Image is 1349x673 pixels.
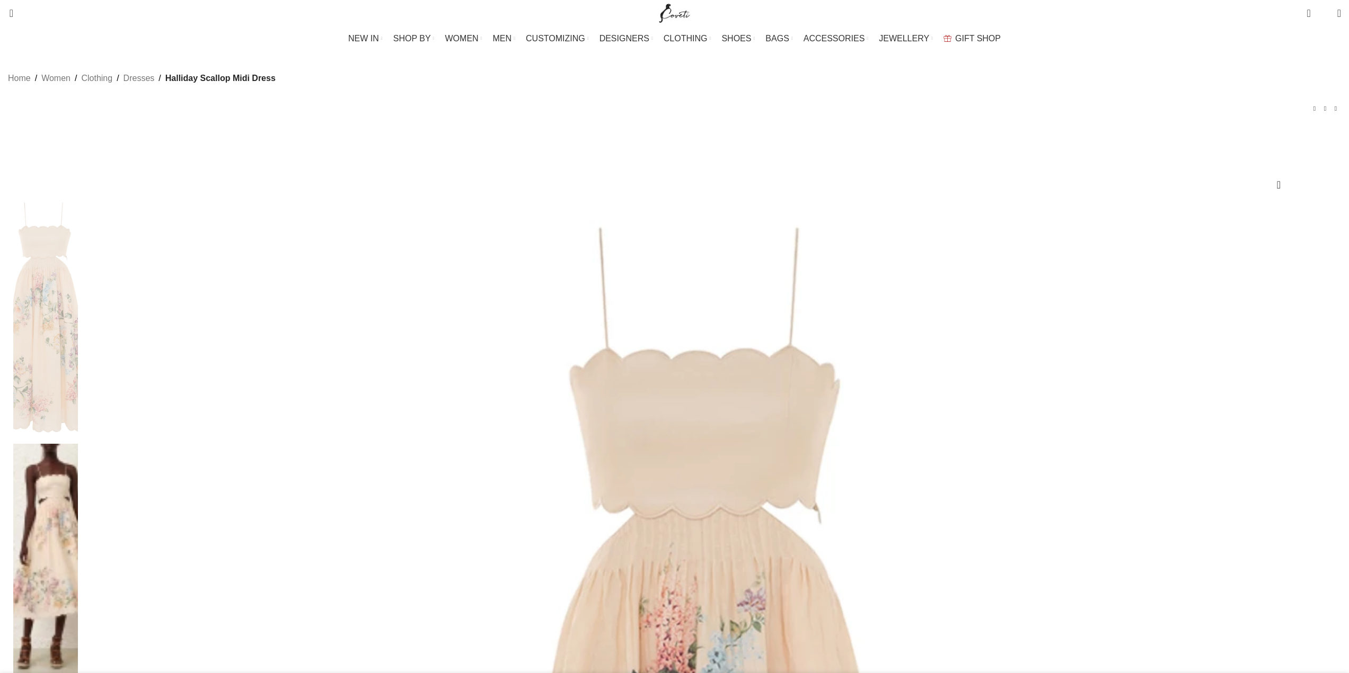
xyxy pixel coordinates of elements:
a: Dresses [124,71,155,85]
span: ACCESSORIES [804,33,865,43]
a: 0 [1301,3,1316,24]
span: JEWELLERY [879,33,929,43]
a: SHOP BY [393,28,435,49]
a: CLOTHING [664,28,711,49]
span: GIFT SHOP [955,33,1001,43]
a: MEN [493,28,515,49]
span: MEN [493,33,512,43]
a: BAGS [765,28,792,49]
span: CLOTHING [664,33,708,43]
span: WOMEN [445,33,479,43]
a: Women [41,71,70,85]
span: NEW IN [348,33,379,43]
span: SHOES [721,33,751,43]
img: Zimmermann dress [13,196,78,438]
nav: Breadcrumb [8,71,276,85]
span: Halliday Scallop Midi Dress [165,71,276,85]
a: Search [3,3,13,24]
span: -6% [1309,204,1336,217]
a: Next product [1330,103,1341,114]
a: Site logo [657,8,692,17]
a: Clothing [81,71,112,85]
span: DESIGNERS [599,33,649,43]
a: SHOES [721,28,755,49]
span: BAGS [765,33,789,43]
span: 0 [1308,5,1316,13]
img: GiftBag [944,35,951,42]
a: Home [8,71,31,85]
a: ACCESSORIES [804,28,869,49]
span: 0 [1321,11,1329,19]
a: GIFT SHOP [944,28,1001,49]
a: CUSTOMIZING [526,28,589,49]
a: Previous product [1309,103,1320,114]
div: Main navigation [3,28,1346,49]
a: NEW IN [348,28,383,49]
a: DESIGNERS [599,28,653,49]
span: CUSTOMIZING [526,33,585,43]
span: SHOP BY [393,33,431,43]
a: JEWELLERY [879,28,933,49]
div: My Wishlist [1319,3,1329,24]
a: WOMEN [445,28,482,49]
